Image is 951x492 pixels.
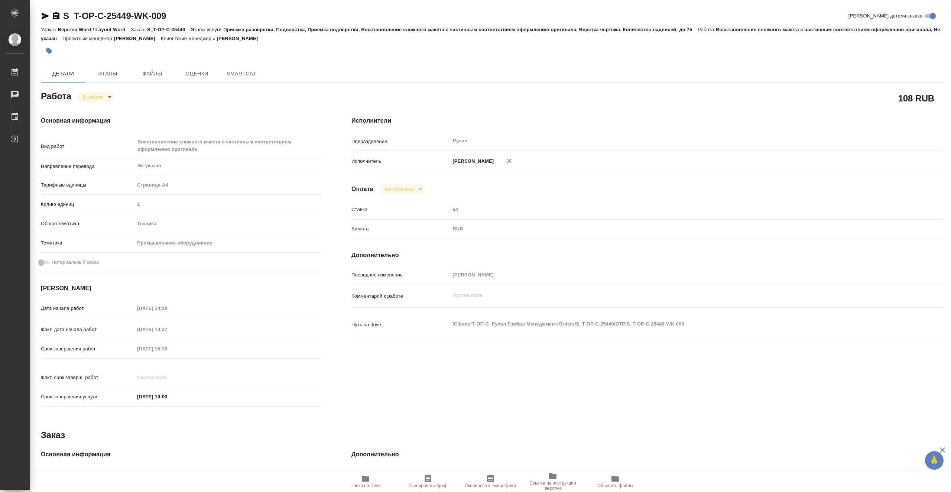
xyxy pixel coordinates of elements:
p: [PERSON_NAME] [217,36,263,41]
span: Оценки [179,69,215,78]
h4: Дополнительно [351,251,943,260]
input: Пустое поле [134,469,322,480]
input: Пустое поле [134,199,322,210]
p: Тарифные единицы [41,181,134,189]
p: Верстка Word / Layout Word [58,27,131,32]
h4: Исполнители [351,116,943,125]
div: RUB [450,223,893,235]
button: В работе [81,94,105,100]
p: Этапы услуги [191,27,223,32]
button: Папка на Drive [334,471,397,492]
input: Пустое поле [450,269,893,280]
button: Скопировать мини-бриф [459,471,522,492]
p: Путь на drive [351,321,450,328]
textarea: /Clients/Т-ОП-С_Русал Глобал Менеджмент/Orders/S_T-OP-C-25449/DTP/S_T-OP-C-25449-WK-009 [450,318,893,330]
button: Не оплачена [383,186,416,192]
input: Пустое поле [450,204,893,215]
span: SmartCat [224,69,259,78]
p: Общая тематика [41,220,134,227]
span: Обновить файлы [597,483,633,488]
input: Пустое поле [134,303,199,314]
p: Направление перевода [41,163,134,170]
h2: Работа [41,89,71,102]
input: Пустое поле [134,343,199,354]
h4: Дополнительно [351,450,943,459]
button: Ссылка на инструкции верстки [522,471,584,492]
input: Пустое поле [450,469,893,480]
span: Детали [45,69,81,78]
p: [PERSON_NAME] [450,158,494,165]
span: Скопировать бриф [408,483,447,488]
p: Вид работ [41,143,134,150]
button: Добавить тэг [41,43,57,59]
h4: Основная информация [41,116,322,125]
h2: Заказ [41,429,65,441]
button: Скопировать ссылку [52,12,61,20]
span: Ссылка на инструкции верстки [526,480,580,491]
span: Нотариальный заказ [52,259,99,266]
p: Работа [698,27,716,32]
p: [PERSON_NAME] [114,36,161,41]
p: Тематика [41,239,134,247]
button: 🙏 [925,451,944,470]
button: Скопировать бриф [397,471,459,492]
p: Услуга [41,27,58,32]
span: Файлы [134,69,170,78]
span: 🙏 [928,453,941,468]
p: Подразделение [351,138,450,145]
p: Последнее изменение [351,271,450,279]
p: Заказ: [131,27,147,32]
p: Путь на drive [351,471,450,478]
h4: [PERSON_NAME] [41,284,322,293]
input: Пустое поле [134,324,199,335]
button: Обновить файлы [584,471,646,492]
p: Кол-во единиц [41,201,134,208]
p: Проектный менеджер [62,36,114,41]
input: ✎ Введи что-нибудь [134,391,199,402]
p: Код заказа [41,471,134,478]
p: Валюта [351,225,450,233]
p: Ставка [351,206,450,213]
span: Скопировать мини-бриф [465,483,516,488]
h4: Оплата [351,185,373,194]
a: S_T-OP-C-25449-WK-009 [63,11,166,21]
div: Страница А4 [134,179,322,191]
p: Клиентские менеджеры [161,36,217,41]
div: В работе [379,184,425,194]
div: Техника [134,217,322,230]
p: Дата начала работ [41,305,134,312]
input: Пустое поле [134,372,199,383]
h4: Основная информация [41,450,322,459]
button: Удалить исполнителя [501,153,517,169]
p: Приемка разверстки, Подверстка, Приемка подверстки, Восстановление сложного макета с частичным со... [223,27,698,32]
p: Комментарий к работе [351,292,450,300]
span: [PERSON_NAME] детали заказа [848,12,922,20]
p: Исполнитель [351,158,450,165]
span: Папка на Drive [350,483,381,488]
p: S_T-OP-C-25449 [147,27,191,32]
div: Промышленное оборудование [134,237,322,249]
p: Срок завершения услуги [41,393,134,401]
span: Этапы [90,69,126,78]
p: Факт. дата начала работ [41,326,134,333]
div: В работе [77,92,114,102]
h2: 108 RUB [898,92,934,104]
button: Скопировать ссылку для ЯМессенджера [41,12,50,20]
p: Факт. срок заверш. работ [41,374,134,381]
p: Срок завершения работ [41,345,134,353]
